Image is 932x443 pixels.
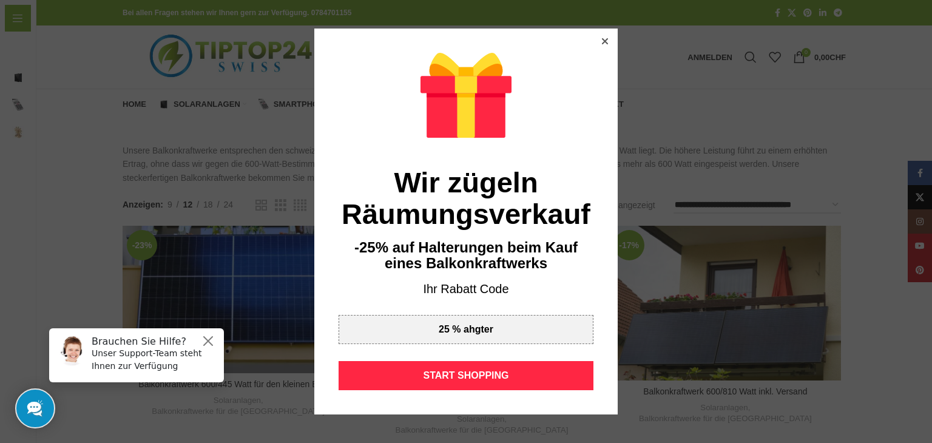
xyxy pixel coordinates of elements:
div: -25% auf Halterungen beim Kauf eines Balkonkraftwerks [339,240,593,272]
button: Close [161,15,176,30]
div: Ihr Rabatt Code [339,281,593,298]
div: 25 % ahgter [339,315,593,344]
div: START SHOPPING [339,361,593,390]
img: Customer service [17,17,47,47]
div: 25 % ahgter [439,325,493,334]
div: Wir zügeln Räumungsverkauf [339,167,593,229]
p: Unser Support-Team steht Ihnen zur Verfügung [52,29,177,54]
h6: Brauchen Sie Hilfe? [52,17,177,29]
